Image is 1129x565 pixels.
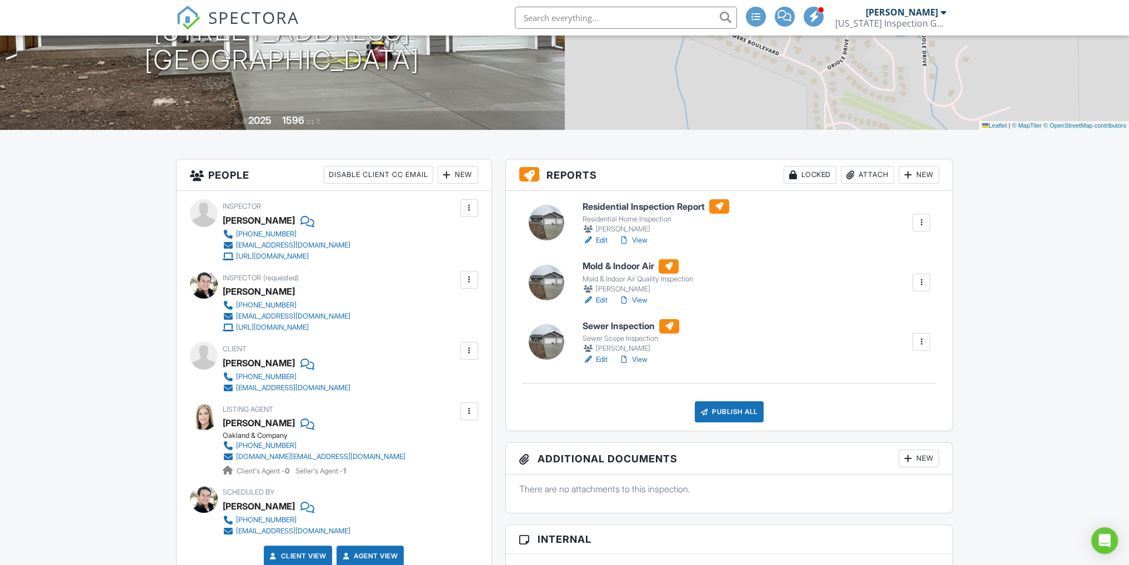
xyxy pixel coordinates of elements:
a: [EMAIL_ADDRESS][DOMAIN_NAME] [223,311,350,322]
div: Open Intercom Messenger [1091,527,1118,554]
div: [URL][DOMAIN_NAME] [236,252,309,261]
span: sq. ft. [306,117,322,125]
span: Inspector [223,274,261,282]
a: Leaflet [982,122,1007,129]
div: New [899,166,939,184]
h3: People [177,159,491,191]
div: [EMAIL_ADDRESS][DOMAIN_NAME] [236,312,350,321]
strong: 1 [343,467,346,475]
a: [DOMAIN_NAME][EMAIL_ADDRESS][DOMAIN_NAME] [223,451,405,462]
div: Montana Inspection Group [835,18,946,29]
a: View [619,295,648,306]
p: There are no attachments to this inspection. [519,483,940,495]
div: [PERSON_NAME] [583,224,729,235]
div: [PHONE_NUMBER] [236,301,297,310]
div: Sewer Scope Inspection [583,334,679,343]
div: [PHONE_NUMBER] [236,441,297,450]
h3: Additional Documents [506,443,953,475]
a: Mold & Indoor Air Mold & Indoor Air Quality Inspection [PERSON_NAME] [583,259,693,295]
a: [URL][DOMAIN_NAME] [223,322,350,333]
div: [EMAIL_ADDRESS][DOMAIN_NAME] [236,241,350,250]
div: 2025 [248,114,272,126]
a: [PERSON_NAME] [223,415,295,431]
a: Edit [583,354,608,365]
a: [EMAIL_ADDRESS][DOMAIN_NAME] [223,526,350,537]
a: © MapTiler [1012,122,1042,129]
span: (requested) [263,274,299,282]
span: Client [223,345,247,353]
input: Search everything... [515,7,737,29]
div: [PHONE_NUMBER] [236,230,297,239]
span: Listing Agent [223,405,273,413]
img: The Best Home Inspection Software - Spectora [176,6,200,30]
div: [PERSON_NAME] [223,212,295,229]
div: [PERSON_NAME] [223,498,295,514]
span: Inspector [223,202,261,210]
div: [PERSON_NAME] [583,343,679,354]
a: [URL][DOMAIN_NAME] [223,251,350,262]
div: Attach [841,166,894,184]
h6: Residential Inspection Report [583,199,729,214]
div: Residential Home Inspection [583,215,729,224]
h6: Sewer Inspection [583,319,679,334]
strong: 0 [285,467,289,475]
div: New [899,450,939,467]
a: [PHONE_NUMBER] [223,514,350,526]
div: New [438,166,478,184]
div: Oakland & Company [223,431,414,440]
a: [PHONE_NUMBER] [223,440,405,451]
a: Sewer Inspection Sewer Scope Inspection [PERSON_NAME] [583,319,679,355]
div: [PERSON_NAME] [223,355,295,371]
div: [EMAIL_ADDRESS][DOMAIN_NAME] [236,384,350,392]
span: | [1008,122,1010,129]
a: © OpenStreetMap contributors [1043,122,1126,129]
h6: Mold & Indoor Air [583,259,693,274]
a: [PHONE_NUMBER] [223,229,350,240]
a: [PHONE_NUMBER] [223,300,350,311]
a: Edit [583,235,608,246]
a: [PHONE_NUMBER] [223,371,350,382]
a: Residential Inspection Report Residential Home Inspection [PERSON_NAME] [583,199,729,235]
h1: [STREET_ADDRESS] [GEOGRAPHIC_DATA] [144,17,420,75]
a: View [619,235,648,246]
div: [PHONE_NUMBER] [236,516,297,524]
div: [EMAIL_ADDRESS][DOMAIN_NAME] [236,527,350,536]
a: Client View [268,551,327,562]
div: Disable Client CC Email [324,166,433,184]
div: [PERSON_NAME] [223,283,295,300]
h3: Internal [506,525,953,554]
a: View [619,354,648,365]
div: [DOMAIN_NAME][EMAIL_ADDRESS][DOMAIN_NAME] [236,452,405,461]
div: [PERSON_NAME] [866,7,938,18]
div: [URL][DOMAIN_NAME] [236,323,309,332]
div: 1596 [282,114,304,126]
span: Built [234,117,247,125]
h3: Reports [506,159,953,191]
div: Locked [784,166,836,184]
div: Publish All [695,401,764,422]
span: SPECTORA [208,6,299,29]
a: [EMAIL_ADDRESS][DOMAIN_NAME] [223,240,350,251]
span: Seller's Agent - [295,467,346,475]
span: Client's Agent - [237,467,291,475]
div: [PHONE_NUMBER] [236,372,297,381]
div: Mold & Indoor Air Quality Inspection [583,275,693,284]
a: Edit [583,295,608,306]
a: SPECTORA [176,15,299,38]
span: Scheduled By [223,488,274,496]
a: Agent View [340,551,398,562]
a: [EMAIL_ADDRESS][DOMAIN_NAME] [223,382,350,394]
div: [PERSON_NAME] [583,284,693,295]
